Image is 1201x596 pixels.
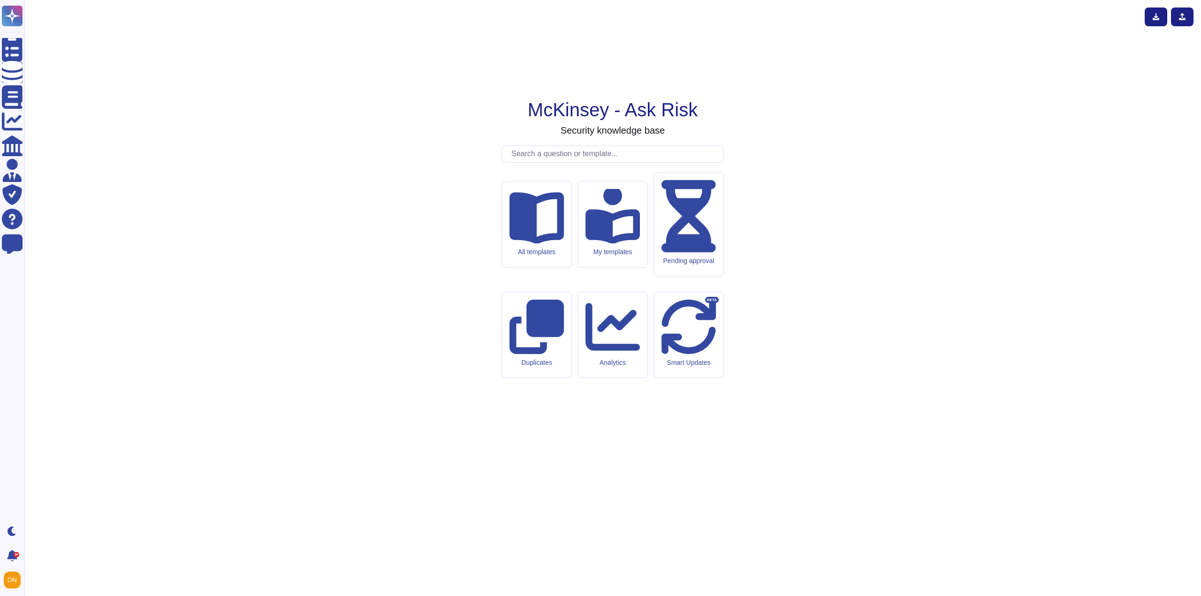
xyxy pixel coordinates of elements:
[14,552,19,558] div: 9+
[2,570,27,590] button: user
[661,359,716,367] div: Smart Updates
[661,257,716,265] div: Pending approval
[585,248,640,256] div: My templates
[509,359,564,367] div: Duplicates
[4,572,21,588] img: user
[507,146,723,162] input: Search a question or template...
[705,297,719,303] div: BETA
[509,248,564,256] div: All templates
[561,125,665,136] h3: Security knowledge base
[585,359,640,367] div: Analytics
[528,98,698,121] h1: McKinsey - Ask Risk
